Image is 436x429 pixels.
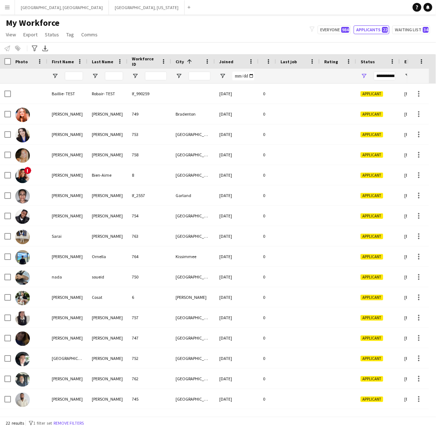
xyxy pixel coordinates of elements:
div: Bradenton [171,104,215,124]
button: Open Filter Menu [219,73,226,79]
span: Status [45,31,59,38]
div: 752 [127,348,171,368]
div: [PERSON_NAME] [47,246,87,266]
div: [PERSON_NAME] [87,348,127,368]
button: Waiting list34 [392,25,430,34]
span: Applicant [361,112,383,117]
span: Applicant [361,91,383,97]
span: 34 [423,27,429,33]
div: [PERSON_NAME] [87,124,127,144]
button: Open Filter Menu [132,73,138,79]
span: 984 [341,27,349,33]
div: [GEOGRAPHIC_DATA] [171,124,215,144]
span: Status [361,59,375,64]
div: [DATE] [215,124,259,144]
div: [GEOGRAPHIC_DATA] [US_STATE] [171,226,215,246]
span: Tag [66,31,74,38]
div: [PERSON_NAME] [47,389,87,409]
img: Jose Rivera [15,393,30,407]
img: Sydney Vainer [15,352,30,366]
div: [PERSON_NAME] [47,124,87,144]
img: Sabrina Panozzo [15,311,30,326]
img: Callie Poerio [15,128,30,143]
span: Applicant [361,132,383,137]
div: [PERSON_NAME] [87,389,127,409]
div: lf_2557 [127,185,171,205]
div: [DATE] [215,267,259,287]
button: Everyone984 [318,25,351,34]
span: Last Name [92,59,113,64]
img: Paolo Ornella [15,250,30,265]
div: 0 [259,206,276,226]
div: [PERSON_NAME] [171,287,215,307]
div: [GEOGRAPHIC_DATA] [171,267,215,287]
div: [PERSON_NAME] [87,185,127,205]
img: Shannon Jacobs [15,108,30,122]
div: [GEOGRAPHIC_DATA][PERSON_NAME] [171,165,215,185]
a: Status [42,30,62,39]
div: [PERSON_NAME] [47,165,87,185]
input: Last Name Filter Input [105,72,123,80]
div: [GEOGRAPHIC_DATA] [171,389,215,409]
span: Applicant [361,295,383,300]
div: 762 [127,369,171,389]
div: 749 [127,104,171,124]
div: [PERSON_NAME] [87,104,127,124]
input: Workforce ID Filter Input [145,72,167,80]
div: [PERSON_NAME] [47,369,87,389]
span: Applicant [361,234,383,239]
div: [DATE] [215,104,259,124]
span: My Workforce [6,17,59,28]
a: Export [20,30,40,39]
div: [PERSON_NAME] [87,226,127,246]
div: 0 [259,84,276,104]
input: Joined Filter Input [232,72,254,80]
div: 0 [259,145,276,165]
div: soueid [87,267,127,287]
div: [DATE] [215,389,259,409]
div: Bien-Aime [87,165,127,185]
div: 747 [127,328,171,348]
div: Garland [171,185,215,205]
div: [PERSON_NAME] [47,185,87,205]
span: View [6,31,16,38]
img: Stephen Benavides [15,372,30,387]
div: [PERSON_NAME] [87,145,127,165]
div: [PERSON_NAME] [87,308,127,328]
span: Rating [324,59,338,64]
div: 0 [259,287,276,307]
input: City Filter Input [189,72,211,80]
div: [PERSON_NAME] [47,328,87,348]
span: Applicant [361,213,383,219]
button: Applicants22 [354,25,389,34]
div: Ornella [87,246,127,266]
div: [PERSON_NAME] [47,308,87,328]
span: Applicant [361,254,383,260]
button: [GEOGRAPHIC_DATA], [US_STATE] [109,0,185,15]
img: nada soueid [15,270,30,285]
span: Applicant [361,336,383,341]
div: [DATE] [215,246,259,266]
img: Keisha Bien-Aime [15,169,30,183]
span: Applicant [361,315,383,321]
input: First Name Filter Input [65,72,83,80]
div: [PERSON_NAME] [47,287,87,307]
div: Cosat [87,287,127,307]
a: View [3,30,19,39]
div: [PERSON_NAME] [87,328,127,348]
div: 753 [127,124,171,144]
div: 0 [259,267,276,287]
span: Applicant [361,152,383,158]
div: [DATE] [215,348,259,368]
div: [DATE] [215,226,259,246]
img: Sarai Smith [15,230,30,244]
span: ! [24,167,31,174]
img: María Vargas [15,189,30,204]
span: Applicant [361,356,383,361]
div: [DATE] [215,145,259,165]
div: [DATE] [215,328,259,348]
button: Open Filter Menu [176,73,182,79]
span: Applicant [361,397,383,402]
div: 745 [127,389,171,409]
span: Applicant [361,274,383,280]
